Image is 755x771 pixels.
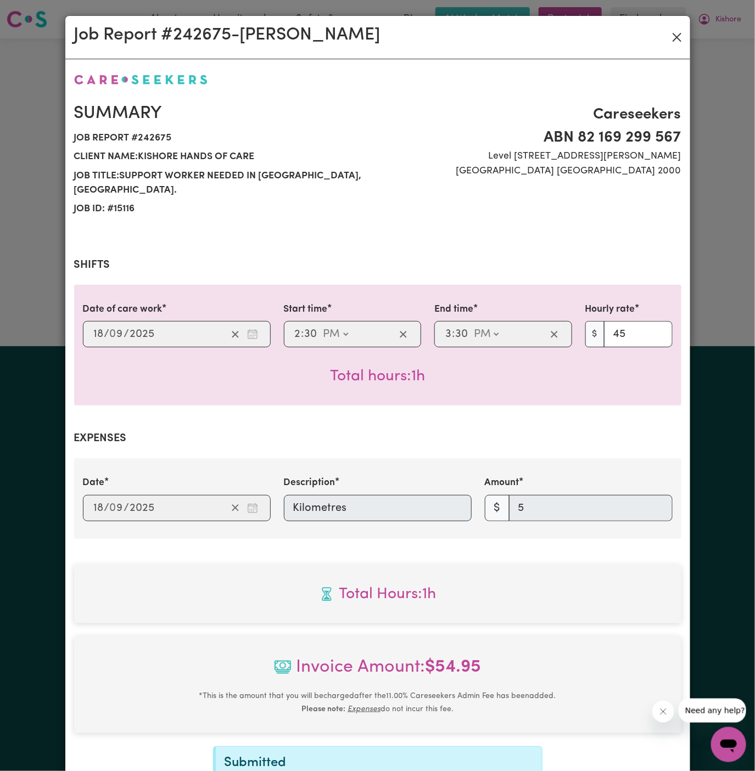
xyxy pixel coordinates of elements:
span: Client name: Kishore Hands Of Care [74,148,371,166]
span: / [104,328,110,340]
span: / [104,502,110,514]
span: $ [485,495,510,521]
input: -- [110,326,124,342]
input: Kilometres [284,495,472,521]
label: Hourly rate [585,302,635,317]
input: -- [294,326,301,342]
b: $ 54.95 [425,659,481,676]
label: Description [284,476,335,490]
h2: Expenses [74,432,681,445]
img: Careseekers logo [74,75,208,85]
span: Submitted [225,757,287,770]
b: Please note: [301,705,345,713]
input: ---- [130,500,155,516]
span: Total hours worked: 1 hour [330,369,425,384]
span: $ [585,321,605,347]
span: Total hours worked: 1 hour [83,583,673,606]
button: Clear date [227,500,244,516]
span: Careseekers [384,103,681,126]
button: Clear date [227,326,244,342]
span: / [124,328,130,340]
span: Level [STREET_ADDRESS][PERSON_NAME] [384,149,681,164]
label: Date of care work [83,302,163,317]
span: 0 [110,329,116,340]
span: / [124,502,130,514]
button: Enter the date of care work [244,326,261,342]
input: -- [304,326,318,342]
input: ---- [130,326,155,342]
h2: Shifts [74,258,681,272]
button: Enter the date of expense [244,500,261,516]
span: Job title: Support Worker Needed In [GEOGRAPHIC_DATA], [GEOGRAPHIC_DATA]. [74,167,371,200]
iframe: Button to launch messaging window [711,727,746,762]
iframe: Message from company [679,699,746,723]
span: : [452,328,455,340]
input: -- [455,326,468,342]
input: -- [93,500,104,516]
label: Amount [485,476,519,490]
label: Date [83,476,105,490]
input: -- [445,326,452,342]
span: Job report # 242675 [74,129,371,148]
span: Invoice Amount: [83,654,673,689]
span: : [301,328,304,340]
u: Expenses [348,705,381,713]
label: End time [434,302,473,317]
button: Close [668,29,686,46]
iframe: Close message [652,701,674,723]
input: -- [93,326,104,342]
small: This is the amount that you will be charged after the 11.00 % Careseekers Admin Fee has been adde... [199,692,556,713]
span: [GEOGRAPHIC_DATA] [GEOGRAPHIC_DATA] 2000 [384,164,681,178]
span: 0 [110,503,116,514]
input: -- [110,500,124,516]
span: ABN 82 169 299 567 [384,126,681,149]
label: Start time [284,302,328,317]
h2: Summary [74,103,371,124]
h2: Job Report # 242675 - [PERSON_NAME] [74,25,381,46]
span: Job ID: # 15116 [74,200,371,218]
